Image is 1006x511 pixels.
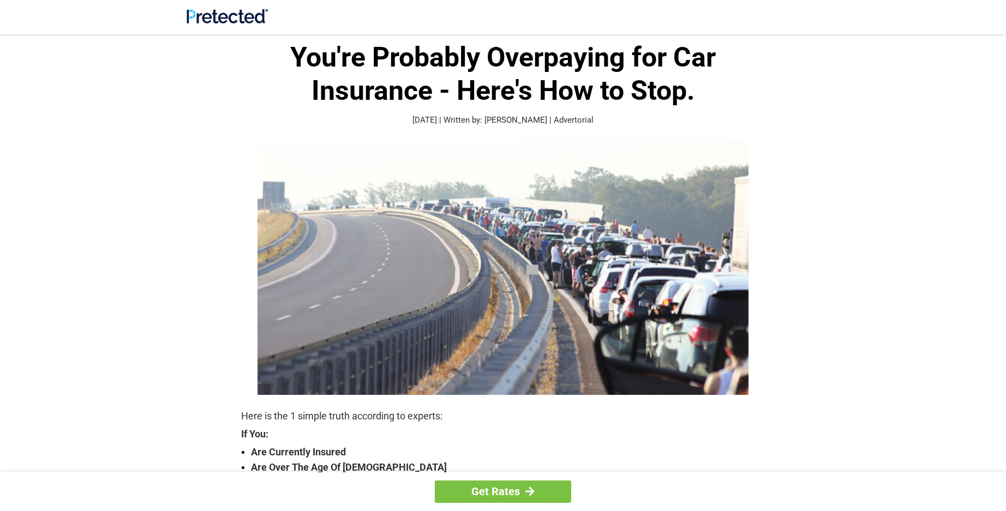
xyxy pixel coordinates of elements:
[241,41,765,107] h1: You're Probably Overpaying for Car Insurance - Here's How to Stop.
[241,429,765,439] strong: If You:
[187,15,268,26] a: Site Logo
[187,9,268,23] img: Site Logo
[241,408,765,424] p: Here is the 1 simple truth according to experts:
[435,480,571,503] a: Get Rates
[241,114,765,127] p: [DATE] | Written by: [PERSON_NAME] | Advertorial
[251,444,765,460] strong: Are Currently Insured
[251,460,765,475] strong: Are Over The Age Of [DEMOGRAPHIC_DATA]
